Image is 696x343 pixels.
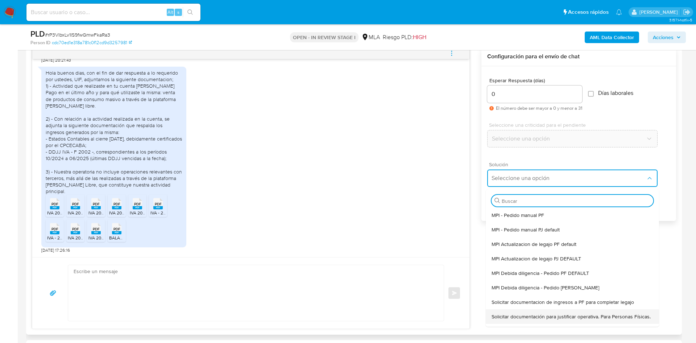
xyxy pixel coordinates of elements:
span: BALANCE SIMPLEX VILI [DATE] - Certificado CPCECABA - Firmado.pdf [109,235,244,241]
span: PDF [72,202,79,206]
span: IVA 2025-04.pdf [88,210,120,216]
span: HIGH [413,33,426,41]
span: PDF [134,202,141,206]
b: Person ID [30,39,50,46]
span: PDF [93,202,100,206]
h3: Configuración para el envío de chat [487,53,670,60]
button: menu-action [440,45,464,62]
span: IVA 2024-11.pdf [68,235,97,241]
input: Días laborales [588,91,594,97]
ul: Solución [486,208,659,327]
span: IVA 2025-03.pdf [130,210,161,216]
span: IVA 2025-02.pdf [109,210,141,216]
div: Hola buenos dias, con el fin de dar respuesta a lo requerido por ustedes, UIF, adjuntamos la sigu... [46,70,182,195]
span: MPI - Pedido manual PJ default [492,226,560,233]
span: MPI - Pedido manual PF [492,212,544,218]
span: Esperar Respuesta (días) [489,78,584,83]
span: MPI Actualizacion de legajo PF default [492,241,576,247]
span: PDF [155,202,162,206]
span: Accesos rápidos [568,8,609,16]
input: Buscar [502,198,650,204]
span: IVA 2025-06.pdf [88,235,120,241]
p: OPEN - IN REVIEW STAGE I [290,32,359,42]
span: PDF [72,227,79,231]
span: IVA 2025-05.pdf [68,210,99,216]
b: AML Data Collector [590,32,634,43]
span: IVA 2024-10.pdf [47,210,78,216]
span: El número debe ser mayor a 0 y menor a 31 [496,106,582,111]
span: MPI Debida diligencia - Pedido PF DEFAULT [492,270,589,276]
p: mariaeugenia.sanchez@mercadolibre.com [639,9,680,16]
button: Acciones [648,32,686,43]
input: days_to_wait [487,89,582,99]
span: # rP3VlbxLv1IS9fwGmwFkaRa3 [45,31,110,38]
span: Acciones [653,32,674,43]
span: [DATE] 17:26:16 [41,247,70,253]
span: Seleccione una opción [492,135,646,142]
button: Seleccione una opción [487,130,658,147]
span: PDF [113,227,120,231]
b: PLD [30,28,45,39]
span: Alt [167,9,173,16]
span: PDF [93,227,100,231]
div: MLA [361,33,380,41]
button: AML Data Collector [585,32,639,43]
span: Riesgo PLD: [383,33,426,41]
a: Notificaciones [616,9,622,15]
span: PDF [51,202,58,206]
a: cdc70ed1e318a781c0f12cd9d3257981 [52,39,132,46]
span: IVA - 202501.pdf [150,210,182,216]
span: 3.157.1-hotfix-5 [669,17,692,23]
span: Seleccione una opción [492,175,646,182]
button: Seleccione una opción [487,170,658,187]
span: Seleccione una criticidad para el pendiente [489,122,659,127]
span: [DATE] 20:21:43 [41,57,71,63]
span: Solicitar documentación para justificar operativa. Para Personas Físicas. [492,313,651,320]
span: s [177,9,179,16]
span: MPI Actualizacion de legajo PJ DEFAULT [492,255,581,262]
button: search-icon [183,7,198,17]
span: PDF [113,202,120,206]
input: Buscar usuario o caso... [26,8,200,17]
span: Días laborales [598,89,633,97]
span: Solución [489,162,659,167]
span: Solicitar documentacion de ingresos a PF para completar legajo [492,299,634,305]
a: Salir [683,8,691,16]
span: PDF [51,227,58,231]
span: MPI Debida diligencia - Pedido [PERSON_NAME] [492,284,599,291]
span: IVA - 202412.pdf [47,235,79,241]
